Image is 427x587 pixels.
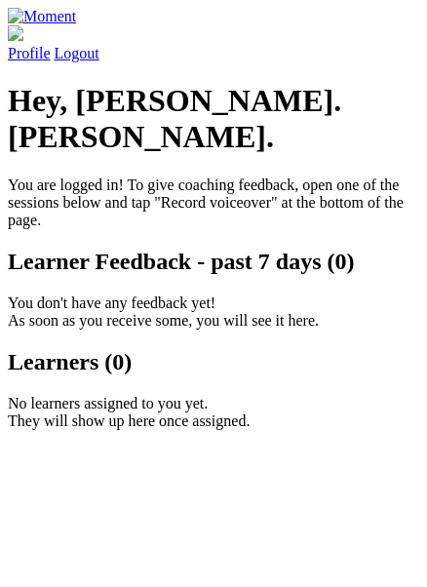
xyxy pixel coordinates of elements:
[8,8,76,25] img: Moment
[8,176,419,229] p: You are logged in! To give coaching feedback, open one of the sessions below and tap "Record voic...
[8,83,419,155] h1: Hey, [PERSON_NAME].[PERSON_NAME].
[8,25,419,61] a: Profile
[8,395,419,430] p: No learners assigned to you yet. They will show up here once assigned.
[55,45,99,61] a: Logout
[8,294,419,330] p: You don't have any feedback yet! As soon as you receive some, you will see it here.
[8,249,419,275] h2: Learner Feedback - past 7 days (0)
[8,25,23,41] img: default_avatar-b4e2223d03051bc43aaaccfb402a43260a3f17acc7fafc1603fdf008d6cba3c9.png
[8,349,419,375] h2: Learners (0)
